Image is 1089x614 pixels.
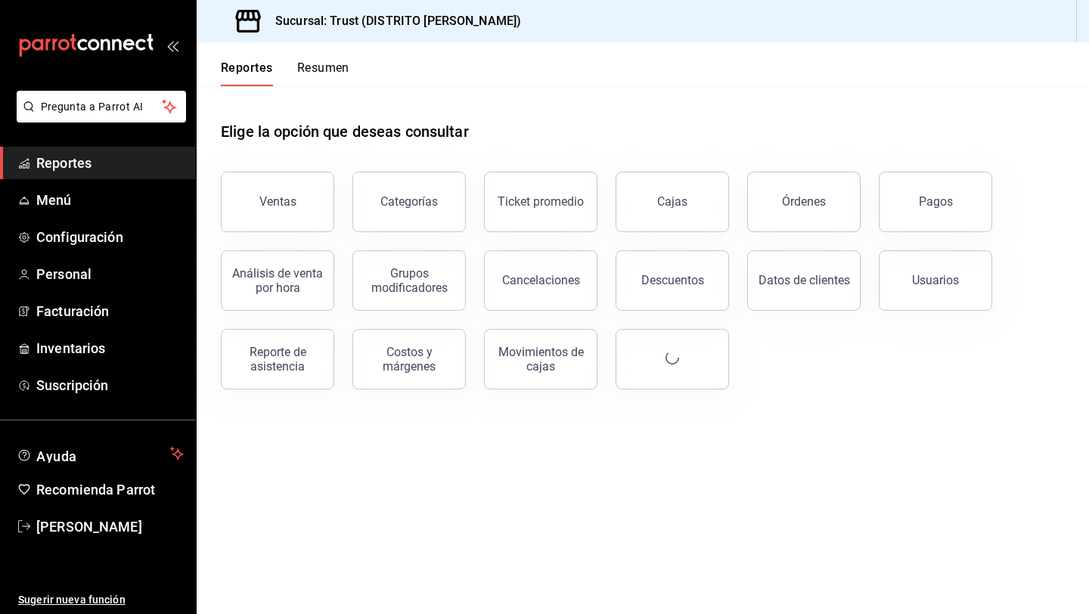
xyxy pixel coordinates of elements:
[879,172,992,232] button: Pagos
[759,273,850,287] div: Datos de clientes
[36,190,184,210] span: Menú
[36,375,184,395] span: Suscripción
[36,338,184,358] span: Inventarios
[36,516,184,537] span: [PERSON_NAME]
[221,60,349,86] div: navigation tabs
[297,60,349,86] button: Resumen
[912,273,959,287] div: Usuarios
[484,329,597,389] button: Movimientos de cajas
[231,345,324,374] div: Reporte de asistencia
[352,250,466,311] button: Grupos modificadores
[166,39,178,51] button: open_drawer_menu
[484,250,597,311] button: Cancelaciones
[231,266,324,295] div: Análisis de venta por hora
[502,273,580,287] div: Cancelaciones
[362,266,456,295] div: Grupos modificadores
[616,172,729,232] button: Cajas
[36,301,184,321] span: Facturación
[494,345,588,374] div: Movimientos de cajas
[259,194,296,209] div: Ventas
[498,194,584,209] div: Ticket promedio
[484,172,597,232] button: Ticket promedio
[879,250,992,311] button: Usuarios
[747,250,861,311] button: Datos de clientes
[36,153,184,173] span: Reportes
[36,445,164,463] span: Ayuda
[36,479,184,500] span: Recomienda Parrot
[919,194,953,209] div: Pagos
[221,250,334,311] button: Análisis de venta por hora
[782,194,826,209] div: Órdenes
[747,172,861,232] button: Órdenes
[41,99,163,115] span: Pregunta a Parrot AI
[221,60,273,86] button: Reportes
[36,227,184,247] span: Configuración
[352,329,466,389] button: Costos y márgenes
[352,172,466,232] button: Categorías
[36,264,184,284] span: Personal
[17,91,186,122] button: Pregunta a Parrot AI
[641,273,704,287] div: Descuentos
[18,592,184,608] span: Sugerir nueva función
[657,194,687,209] div: Cajas
[263,12,521,30] h3: Sucursal: Trust (DISTRITO [PERSON_NAME])
[616,250,729,311] button: Descuentos
[362,345,456,374] div: Costos y márgenes
[11,110,186,126] a: Pregunta a Parrot AI
[221,120,469,143] h1: Elige la opción que deseas consultar
[221,329,334,389] button: Reporte de asistencia
[221,172,334,232] button: Ventas
[380,194,438,209] div: Categorías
